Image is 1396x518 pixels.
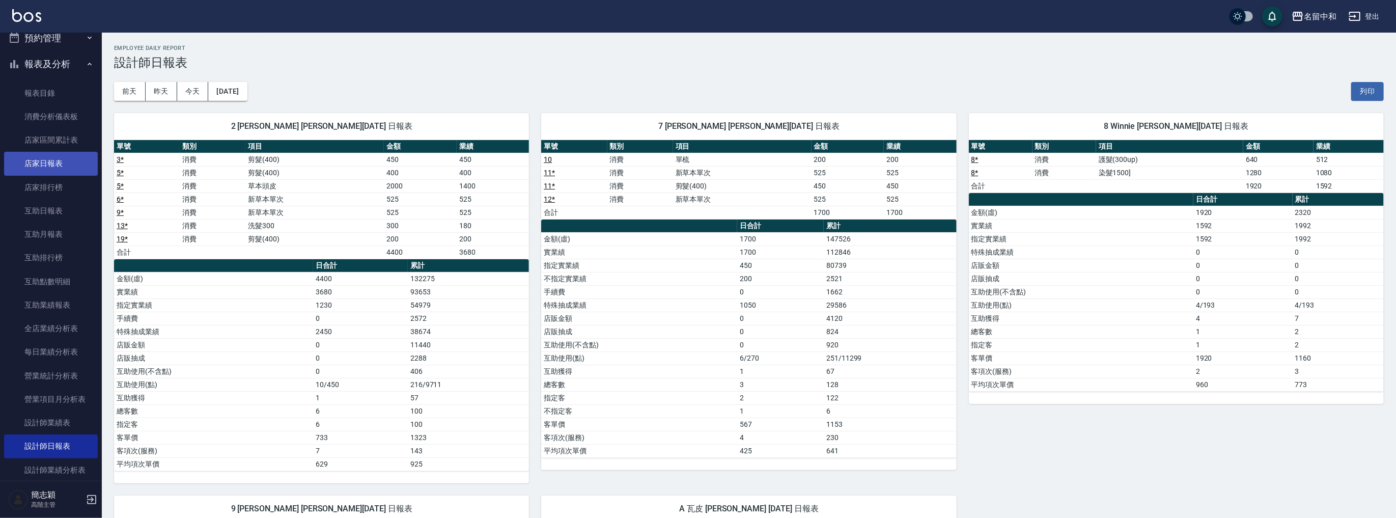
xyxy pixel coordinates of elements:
td: 4 [737,431,824,444]
td: 互助使用(不含點) [114,365,313,378]
td: 金額(虛) [541,232,737,246]
td: 剪髮(400) [245,153,384,166]
td: 金額(虛) [114,272,313,285]
td: 1280 [1243,166,1314,179]
td: 合計 [541,206,607,219]
td: 10/450 [313,378,407,391]
th: 日合計 [1193,193,1293,206]
td: 4400 [313,272,407,285]
td: 425 [737,444,824,457]
table: a dense table [541,220,956,458]
td: 1700 [737,246,824,259]
td: 店販抽成 [969,272,1193,285]
td: 525 [812,166,884,179]
button: 今天 [177,82,209,101]
table: a dense table [969,193,1384,392]
td: 指定客 [969,338,1193,351]
td: 1 [737,404,824,418]
td: 640 [1243,153,1314,166]
td: 客單價 [541,418,737,431]
td: 不指定實業績 [541,272,737,285]
td: 2320 [1293,206,1384,219]
td: 新草本單次 [245,206,384,219]
td: 1 [737,365,824,378]
td: 店販抽成 [541,325,737,338]
td: 1920 [1193,351,1293,365]
td: 180 [457,219,529,232]
td: 0 [1293,259,1384,272]
td: 960 [1193,378,1293,391]
p: 高階主管 [31,500,83,509]
a: 10 [544,155,552,163]
td: 200 [812,153,884,166]
td: 525 [457,193,529,206]
td: 互助使用(點) [969,298,1193,312]
td: 客單價 [969,351,1193,365]
a: 店家日報表 [4,152,98,175]
span: 7 [PERSON_NAME] [PERSON_NAME][DATE] 日報表 [553,121,944,131]
a: 全店業績分析表 [4,317,98,340]
td: 100 [408,404,529,418]
td: 3 [737,378,824,391]
td: 1920 [1243,179,1314,193]
td: 216/9711 [408,378,529,391]
th: 項目 [245,140,384,153]
td: 護髮(300up) [1096,153,1243,166]
th: 累計 [824,220,957,233]
td: 6/270 [737,351,824,365]
td: 3680 [457,246,529,259]
td: 1662 [824,285,957,298]
th: 項目 [673,140,812,153]
td: 剪髮(400) [245,232,384,246]
td: 消費 [607,179,673,193]
th: 單號 [969,140,1032,153]
td: 特殊抽成業績 [541,298,737,312]
a: 設計師業績分析表 [4,458,98,482]
td: 0 [1193,285,1293,298]
td: 0 [313,312,407,325]
td: 互助獲得 [114,391,313,404]
td: 特殊抽成業績 [114,325,313,338]
h5: 簡志穎 [31,490,83,500]
td: 合計 [969,179,1032,193]
td: 0 [737,325,824,338]
th: 金額 [812,140,884,153]
td: 手續費 [541,285,737,298]
td: 手續費 [114,312,313,325]
td: 洗髮300 [245,219,384,232]
td: 100 [408,418,529,431]
td: 互助使用(點) [114,378,313,391]
td: 1592 [1193,219,1293,232]
td: 指定客 [541,391,737,404]
th: 日合計 [313,259,407,272]
th: 日合計 [737,220,824,233]
td: 0 [313,338,407,351]
td: 1920 [1193,206,1293,219]
td: 新草本單次 [673,166,812,179]
td: 2572 [408,312,529,325]
th: 累計 [1293,193,1384,206]
td: 6 [313,418,407,431]
td: 1080 [1314,166,1384,179]
td: 80739 [824,259,957,272]
td: 0 [737,312,824,325]
td: 互助獲得 [969,312,1193,325]
td: 6 [313,404,407,418]
td: 合計 [114,246,180,259]
th: 單號 [114,140,180,153]
td: 客項次(服務) [114,444,313,457]
td: 0 [313,351,407,365]
td: 29586 [824,298,957,312]
td: 店販金額 [969,259,1193,272]
h2: Employee Daily Report [114,45,1384,51]
td: 143 [408,444,529,457]
td: 200 [457,232,529,246]
td: 4400 [384,246,457,259]
td: 93653 [408,285,529,298]
table: a dense table [969,140,1384,193]
td: 733 [313,431,407,444]
td: 1153 [824,418,957,431]
table: a dense table [541,140,956,220]
td: 1992 [1293,219,1384,232]
td: 54979 [408,298,529,312]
